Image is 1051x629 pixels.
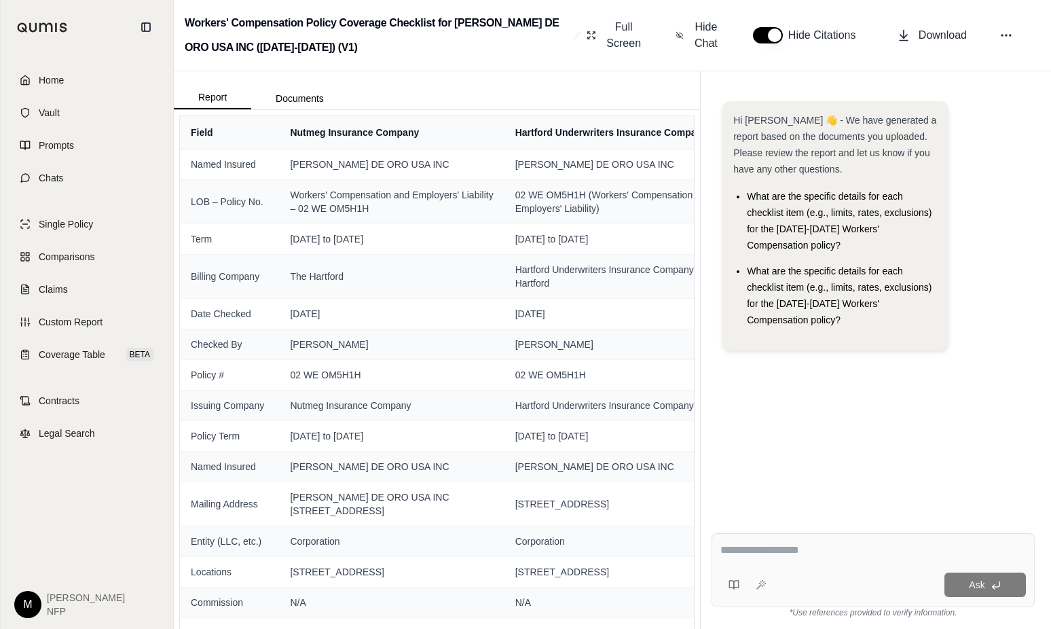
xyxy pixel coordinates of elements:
span: Commission [191,596,268,609]
span: [STREET_ADDRESS] [290,565,493,579]
span: Locations [191,565,268,579]
button: Full Screen [581,14,648,57]
span: [DATE] [515,307,718,321]
span: [PERSON_NAME] DE ORO USA INC [STREET_ADDRESS] [290,490,493,518]
th: Hartford Underwriters Insurance Company [504,116,729,149]
span: N/A [515,596,718,609]
button: Collapse sidebar [135,16,157,38]
span: Policy # [191,368,268,382]
span: Corporation [515,535,718,548]
th: Field [180,116,279,149]
span: [STREET_ADDRESS] [515,497,718,511]
span: Hide Chat [692,19,720,52]
a: Contracts [9,386,165,416]
span: Named Insured [191,158,268,171]
span: Nutmeg Insurance Company [290,399,493,412]
span: Corporation [290,535,493,548]
a: Custom Report [9,307,165,337]
span: Legal Search [39,427,95,440]
span: Vault [39,106,60,120]
div: M [14,591,41,618]
a: Chats [9,163,165,193]
span: Comparisons [39,250,94,264]
span: [PERSON_NAME] [47,591,125,605]
span: N/A [290,596,493,609]
span: Hartford Underwriters Insurance Company [515,399,718,412]
span: Term [191,232,268,246]
span: [PERSON_NAME] DE ORO USA INC [515,158,718,171]
button: Documents [251,88,348,109]
span: Single Policy [39,217,93,231]
span: [PERSON_NAME] [290,338,493,351]
span: Claims [39,283,68,296]
span: Coverage Table [39,348,105,361]
span: Issuing Company [191,399,268,412]
span: Custom Report [39,315,103,329]
span: Ask [969,579,984,590]
span: Workers' Compensation and Employers' Liability – 02 WE OM5H1H [290,188,493,215]
span: Hi [PERSON_NAME] 👋 - We have generated a report based on the documents you uploaded. Please revie... [733,115,936,175]
span: 02 WE OM5H1H [515,368,718,382]
span: Hide Citations [788,27,864,43]
button: Hide Chat [670,14,726,57]
span: Entity (LLC, etc.) [191,535,268,548]
span: Policy Term [191,429,268,443]
span: [PERSON_NAME] DE ORO USA INC [290,460,493,473]
span: LOB – Policy No. [191,195,268,209]
th: Nutmeg Insurance Company [279,116,504,149]
span: Checked By [191,338,268,351]
span: What are the specific details for each checklist item (e.g., limits, rates, exclusions) for the [... [747,191,932,251]
span: Prompts [39,139,74,152]
span: [DATE] to [DATE] [515,429,718,443]
h2: Workers' Compensation Policy Coverage Checklist for [PERSON_NAME] DE ORO USA INC ([DATE]-[DATE]) ... [185,11,568,60]
span: BETA [126,348,154,361]
a: Legal Search [9,418,165,448]
a: Single Policy [9,209,165,239]
span: Home [39,73,64,87]
a: Home [9,65,165,95]
span: NFP [47,605,125,618]
span: [DATE] to [DATE] [290,232,493,246]
img: Qumis Logo [17,22,68,33]
span: The Hartford [290,270,493,283]
span: Full Screen [604,19,643,52]
a: Comparisons [9,242,165,272]
span: [DATE] to [DATE] [290,429,493,443]
span: 02 WE OM5H1H [290,368,493,382]
span: Contracts [39,394,79,408]
button: Report [174,86,251,109]
span: [DATE] to [DATE] [515,232,718,246]
a: Coverage TableBETA [9,340,165,370]
span: Mailing Address [191,497,268,511]
span: [PERSON_NAME] DE ORO USA INC [290,158,493,171]
div: *Use references provided to verify information. [712,607,1035,618]
span: Hartford Underwriters Insurance Company / The Hartford [515,263,718,290]
span: 02 WE OM5H1H (Workers' Compensation and Employers' Liability) [515,188,718,215]
span: Date Checked [191,307,268,321]
button: Ask [944,573,1026,597]
a: Prompts [9,130,165,160]
span: [STREET_ADDRESS] [515,565,718,579]
span: What are the specific details for each checklist item (e.g., limits, rates, exclusions) for the [... [747,266,932,325]
span: [DATE] [290,307,493,321]
span: [PERSON_NAME] DE ORO USA INC [515,460,718,473]
span: [PERSON_NAME] [515,338,718,351]
span: Named Insured [191,460,268,473]
span: Chats [39,171,64,185]
span: Download [919,27,967,43]
button: Download [891,22,972,49]
a: Claims [9,274,165,304]
span: Billing Company [191,270,268,283]
a: Vault [9,98,165,128]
